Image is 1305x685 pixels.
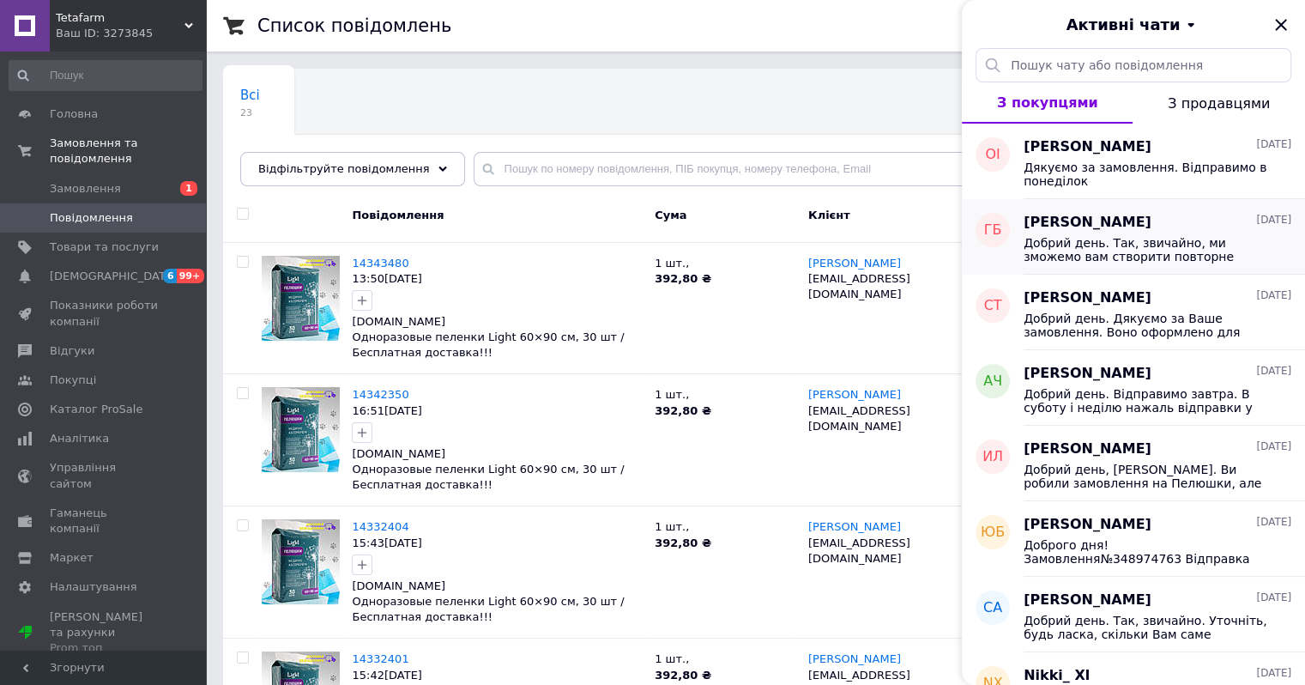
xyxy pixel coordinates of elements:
button: З покупцями [962,82,1133,124]
div: [DOMAIN_NAME] [352,314,642,330]
span: Покупці [50,373,96,388]
div: Повідомлення [343,195,650,242]
span: [PERSON_NAME] [1024,288,1151,308]
b: 392,80 ₴ [655,272,711,285]
span: 6 [163,269,177,283]
div: [DOMAIN_NAME] [352,446,642,462]
button: ст[PERSON_NAME][DATE]Добрий день. Дякуємо за Ваше замовлення. Воно оформлено для відправки ттн 20... [962,275,1305,350]
p: 1 шт. , [655,519,791,535]
span: [PERSON_NAME] [1024,364,1151,384]
button: ГБ[PERSON_NAME][DATE]Добрий день. Так, звичайно, ми зможемо вам створити повторне замовлення. Наш... [962,199,1305,275]
span: [PERSON_NAME] [1024,591,1151,610]
span: АЧ [983,372,1002,391]
span: [DATE] [1256,213,1291,227]
div: Cума [650,195,795,242]
input: Пошук чату або повідомлення [976,48,1291,82]
span: Замовлення та повідомлення [50,136,206,167]
span: [DATE] [1256,364,1291,379]
div: Клієнт [795,195,988,242]
span: Активні чати [1066,14,1180,36]
span: Замовлення [50,181,121,197]
button: Активні чати [1010,14,1257,36]
span: Дякуємо за замовлення. Відправимо в понеділок [1024,161,1267,188]
span: СА [983,598,1002,618]
span: ОІ [985,145,1000,165]
b: 392,80 ₴ [655,404,711,417]
span: Відфільтруйте повідомлення [258,162,430,175]
span: [DATE] [1256,288,1291,303]
span: Одноразовые пеленки Light 60×90 см, 30 шт / Бесплатная доставка!!! [352,595,624,623]
button: СА[PERSON_NAME][DATE]Добрий день. Так, звичайно. Уточніть, будь ласка, скільки Вам саме потрібно. [962,577,1305,652]
span: ЮБ [981,523,1005,543]
span: [DATE] [1256,591,1291,605]
span: 1 [180,181,197,196]
span: Гаманець компанії [50,506,159,536]
div: Ваш ID: 3273845 [56,26,206,41]
span: Добрий день. Дякуємо за Ваше замовлення. Воно оформлено для відправки ттн 20451253435802. Відправ... [1024,312,1267,339]
span: Відгуки [50,343,94,359]
span: [EMAIL_ADDRESS][DOMAIN_NAME] [808,272,910,300]
span: Всі [240,88,260,103]
span: Каталог ProSale [50,402,142,417]
button: ОІ[PERSON_NAME][DATE]Дякуємо за замовлення. Відправимо в понеділок [962,124,1305,199]
a: [PERSON_NAME] [808,388,901,402]
button: ЮБ[PERSON_NAME][DATE]Доброго дня! Замовлення№348974763 Відправка буде сьогодні [962,501,1305,577]
div: 16:51[DATE] [352,403,642,419]
span: Одноразовые пеленки Light 60×90 см, 30 шт / Бесплатная доставка!!! [352,330,624,359]
h1: Список повідомлень [257,15,451,36]
p: 1 шт. , [655,256,791,271]
span: Показники роботи компанії [50,298,159,329]
span: З покупцями [997,94,1098,111]
span: Добрий день. Так, звичайно, ми зможемо вам створити повторне замовлення. Наш менеджер зв'яжеться ... [1024,236,1267,264]
a: 14342350 [352,388,408,401]
span: 99+ [177,269,205,283]
div: [DOMAIN_NAME] [352,579,642,594]
span: [PERSON_NAME] [1024,137,1151,157]
span: [PERSON_NAME] [808,520,901,533]
span: [DATE] [1256,137,1291,152]
div: 15:42[DATE] [352,668,642,683]
span: [DATE] [1256,439,1291,454]
input: Пошук по номеру повідомлення, ПІБ покупця, номеру телефона, Email [474,152,1272,186]
a: 14332401 [352,652,408,665]
span: Добрий день. Так, звичайно. Уточніть, будь ласка, скільки Вам саме потрібно. [1024,614,1267,641]
div: 15:43[DATE] [352,536,642,551]
span: Налаштування [50,579,137,595]
span: [PERSON_NAME] [808,388,901,401]
span: Одноразовые пеленки Light 60×90 см, 30 шт / Бесплатная доставка!!! [352,463,624,491]
a: [PERSON_NAME] [808,520,901,534]
span: [PERSON_NAME] [808,652,901,665]
span: 14332404 [352,520,408,533]
span: Аналітика [50,431,109,446]
b: 392,80 ₴ [655,669,711,682]
div: Prom топ [50,640,159,656]
span: Добрий день, [PERSON_NAME]. Ви робили замовлення на Пелюшки, але не змогли оплатити і створили ін... [1024,463,1267,490]
span: Головна [50,106,98,122]
span: [DATE] [1256,666,1291,681]
span: Tetafarm [56,10,184,26]
span: Добрий день. Відправимо завтра. В суботу і неділю нажаль відправки у нас немає. [1024,387,1267,415]
p: 1 шт. , [655,652,791,667]
span: ст [984,296,1002,316]
span: [DATE] [1256,515,1291,530]
span: Повідомлення [50,210,133,226]
input: Пошук [9,60,202,91]
img: Повідомлення 14342350 [262,387,340,472]
span: 23 [240,106,260,119]
a: Одноразовые пеленки Light 60×90 см, 30 шт / Бесплатная доставка!!! [352,463,624,492]
span: [PERSON_NAME] [1024,515,1151,535]
a: Одноразовые пеленки Light 60×90 см, 30 шт / Бесплатная доставка!!! [352,330,624,360]
b: 392,80 ₴ [655,536,711,549]
img: Повідомлення 14332404 [262,519,340,604]
span: 14343480 [352,257,408,270]
span: [PERSON_NAME] [1024,439,1151,459]
button: Закрити [1271,15,1291,35]
span: Маркет [50,550,94,566]
button: З продавцями [1133,82,1305,124]
span: ГБ [984,221,1002,240]
span: [EMAIL_ADDRESS][DOMAIN_NAME] [808,404,910,433]
span: Товари та послуги [50,239,159,255]
button: ИЛ[PERSON_NAME][DATE]Добрий день, [PERSON_NAME]. Ви робили замовлення на Пелюшки, але не змогли о... [962,426,1305,501]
